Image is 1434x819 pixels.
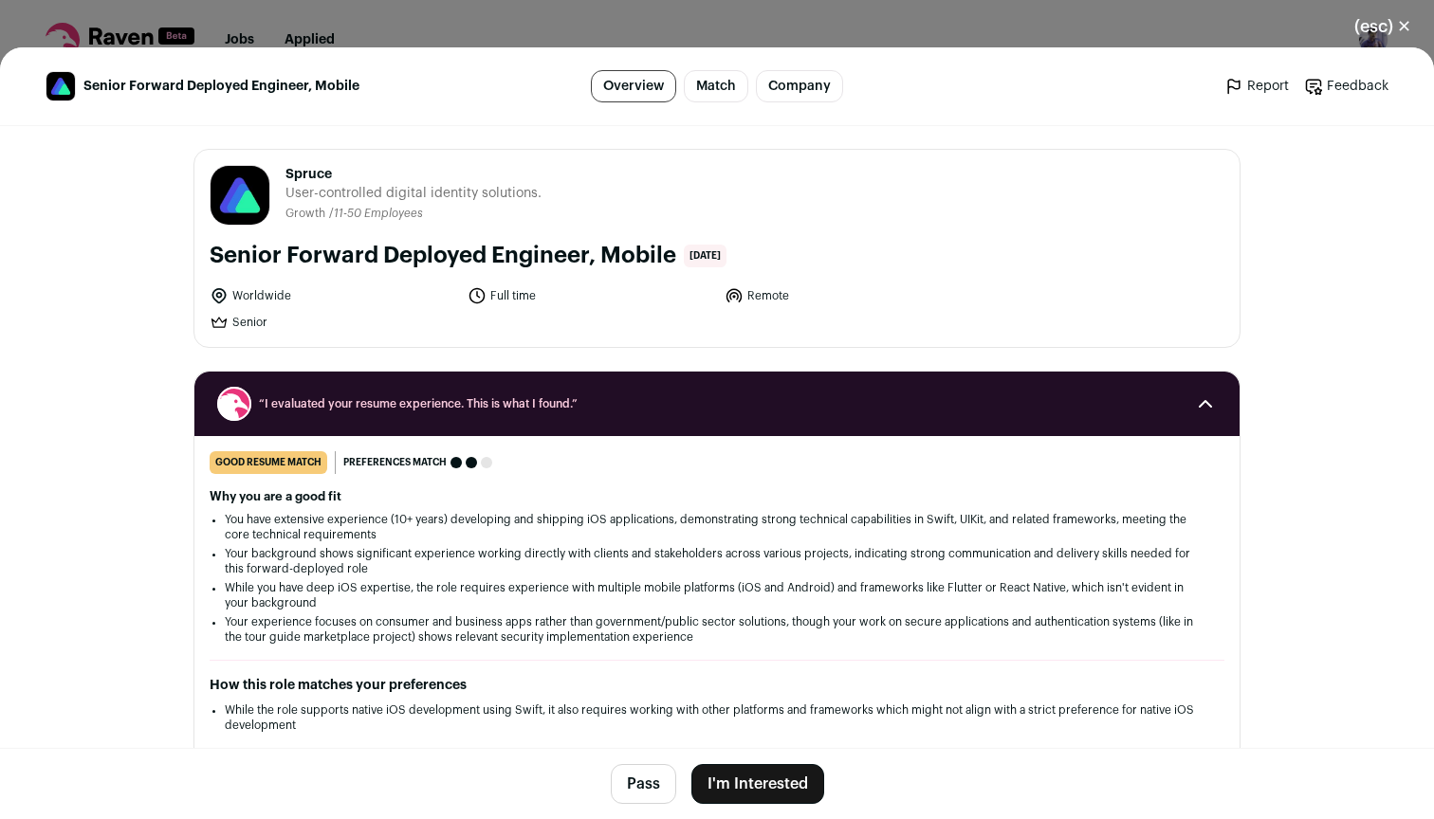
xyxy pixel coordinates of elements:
span: Senior Forward Deployed Engineer, Mobile [83,77,359,96]
h2: Why you are a good fit [210,489,1224,504]
li: While the role supports native iOS development using Swift, it also requires working with other p... [225,702,1209,733]
span: Preferences match [343,453,447,472]
span: 11-50 Employees [334,208,423,219]
a: Company [756,70,843,102]
a: Feedback [1304,77,1388,96]
span: User-controlled digital identity solutions. [285,184,542,203]
li: Remote [725,286,971,305]
li: Full time [468,286,714,305]
button: Close modal [1332,6,1434,47]
a: Match [684,70,748,102]
h1: Senior Forward Deployed Engineer, Mobile [210,241,676,271]
img: a5e4f23570ccbe80d6029e56fab1cc4797ce05ba389c3f8ed39f77343f93c83d.jpg [46,72,75,100]
li: Your background shows significant experience working directly with clients and stakeholders acros... [225,546,1209,576]
li: Your experience focuses on consumer and business apps rather than government/public sector soluti... [225,614,1209,645]
span: [DATE] [684,245,726,267]
li: Growth [285,207,329,221]
span: Spruce [285,165,542,184]
a: Overview [591,70,676,102]
li: / [329,207,423,221]
h2: How this role matches your preferences [210,676,1224,695]
a: Report [1224,77,1289,96]
img: a5e4f23570ccbe80d6029e56fab1cc4797ce05ba389c3f8ed39f77343f93c83d.jpg [211,166,269,225]
li: Senior [210,313,456,332]
li: While you have deep iOS expertise, the role requires experience with multiple mobile platforms (i... [225,580,1209,610]
li: Worldwide [210,286,456,305]
button: Pass [611,764,676,804]
div: good resume match [210,451,327,474]
button: I'm Interested [691,764,824,804]
li: You have extensive experience (10+ years) developing and shipping iOS applications, demonstrating... [225,512,1209,542]
span: “I evaluated your resume experience. This is what I found.” [259,396,1175,411]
